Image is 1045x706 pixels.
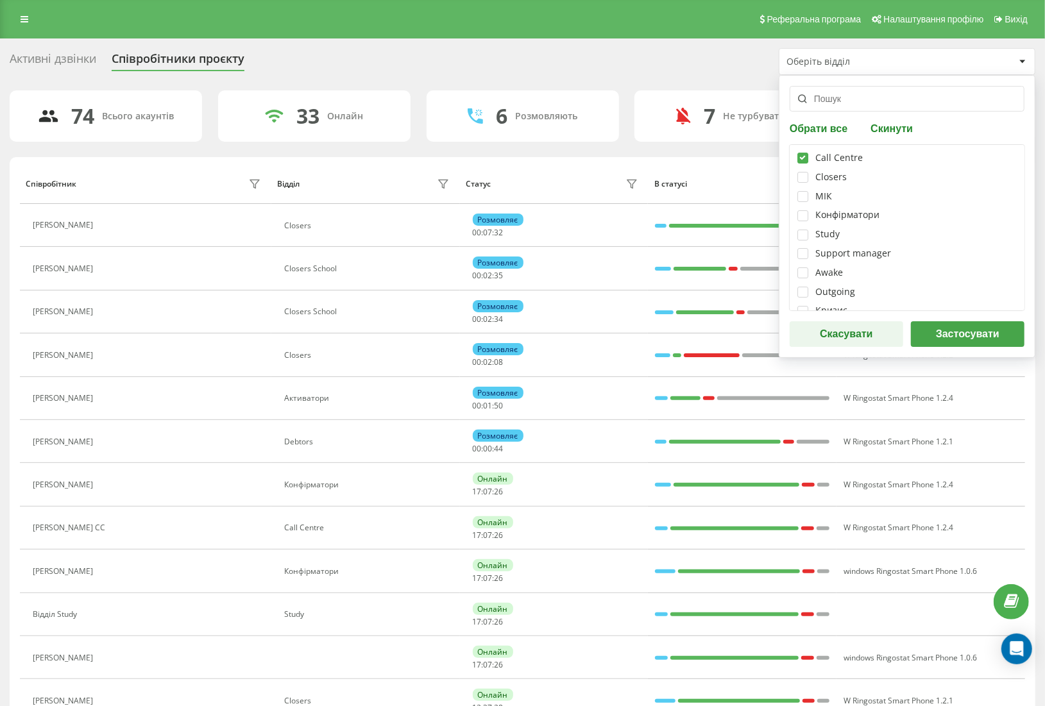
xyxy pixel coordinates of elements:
div: Активні дзвінки [10,52,96,72]
span: 07 [484,616,493,627]
div: Розмовляють [515,111,577,122]
span: windows Ringostat Smart Phone 1.0.6 [844,652,977,663]
div: Всього акаунтів [103,111,174,122]
span: 32 [495,227,504,238]
span: 17 [473,573,482,584]
span: 26 [495,573,504,584]
span: 17 [473,530,482,541]
div: [PERSON_NAME] [33,307,96,316]
span: 35 [495,270,504,281]
div: МІК [815,191,832,202]
div: Онлайн [473,689,513,701]
span: 00 [473,357,482,367]
div: Debtors [284,437,453,446]
div: : : [473,660,504,669]
div: Study [815,229,840,240]
div: [PERSON_NAME] [33,394,96,403]
div: [PERSON_NAME] [33,264,96,273]
span: 07 [484,573,493,584]
div: Онлайн [473,473,513,485]
button: Застосувати [911,321,1024,347]
div: : : [473,271,504,280]
span: W Ringostat Smart Phone 1.2.4 [844,479,953,490]
div: 6 [496,104,507,128]
div: Розмовляє [473,430,523,442]
div: Конфірматори [815,210,879,221]
div: Статус [466,180,491,189]
div: [PERSON_NAME] CC [33,523,108,532]
div: Співробітники проєкту [112,52,244,72]
span: 00 [473,443,482,454]
div: Open Intercom Messenger [1001,634,1032,664]
span: 02 [484,357,493,367]
span: 00 [484,443,493,454]
div: Кризис [815,305,847,316]
span: Вихід [1005,14,1028,24]
div: : : [473,228,504,237]
div: Closers [284,221,453,230]
div: [PERSON_NAME] [33,567,96,576]
span: 02 [484,314,493,324]
div: : : [473,487,504,496]
div: Closers [284,696,453,705]
div: Онлайн [473,603,513,615]
div: Онлайн [473,559,513,571]
div: Активатори [284,394,453,403]
span: 17 [473,616,482,627]
div: Support manager [815,248,891,259]
div: Оберіть відділ [786,56,940,67]
div: : : [473,618,504,626]
span: Налаштування профілю [883,14,983,24]
div: Outgoing [815,287,855,298]
div: : : [473,358,504,367]
div: Closers [815,172,847,183]
div: 7 [704,104,715,128]
span: windows Ringostat Smart Phone 1.0.6 [844,566,977,576]
span: 07 [484,530,493,541]
span: 26 [495,486,504,497]
div: [PERSON_NAME] [33,221,96,230]
span: 01 [484,400,493,411]
span: W Ringostat Smart Phone 1.2.1 [844,695,953,706]
div: : : [473,315,504,324]
div: Closers School [284,264,453,273]
div: Розмовляє [473,214,523,226]
button: Скинути [867,122,917,134]
span: 44 [495,443,504,454]
div: : : [473,444,504,453]
span: 00 [473,314,482,324]
div: 74 [72,104,95,128]
div: Співробітник [26,180,76,189]
div: Відділ Study [33,610,80,619]
span: W Ringostat Smart Phone 1.2.4 [844,522,953,533]
div: В статусі [654,180,831,189]
button: Обрати все [790,122,851,134]
div: Розмовляє [473,256,523,269]
div: Онлайн [327,111,363,122]
span: 34 [495,314,504,324]
span: 07 [484,227,493,238]
div: : : [473,531,504,540]
div: [PERSON_NAME] [33,480,96,489]
input: Пошук [790,86,1024,112]
div: Розмовляє [473,387,523,399]
div: Call Centre [284,523,453,532]
div: Розмовляє [473,300,523,312]
span: 17 [473,486,482,497]
span: 07 [484,659,493,670]
div: Конфірматори [284,567,453,576]
span: W Ringostat Smart Phone 1.2.4 [844,392,953,403]
span: 02 [484,270,493,281]
div: Closers School [284,307,453,316]
div: Study [284,610,453,619]
div: Closers [284,351,453,360]
div: Онлайн [473,646,513,658]
div: Аwake [815,267,843,278]
button: Скасувати [790,321,903,347]
span: 17 [473,659,482,670]
span: 26 [495,616,504,627]
div: : : [473,401,504,410]
div: : : [473,574,504,583]
span: 08 [495,357,504,367]
div: Не турбувати [723,111,785,122]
